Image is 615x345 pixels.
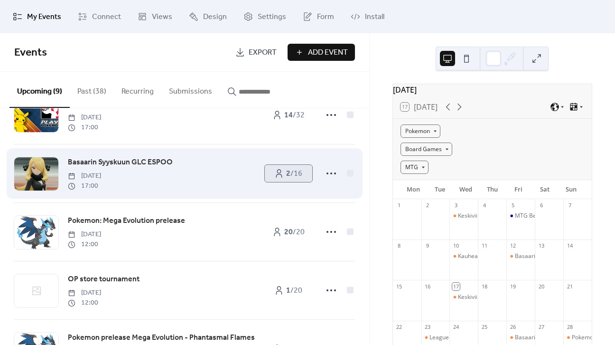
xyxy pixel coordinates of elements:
span: 12:00 [68,240,101,249]
span: [DATE] [68,288,101,298]
a: Views [130,4,179,29]
div: 18 [481,283,488,290]
div: MTG Beta testing Commander Night! [506,212,535,220]
div: League Challenge Syyskuu [429,334,500,342]
span: Add Event [308,47,348,58]
button: Recurring [114,72,161,107]
a: Basaarin Syyskuun GLC ESPOO [68,156,173,169]
div: [DATE] [393,84,592,96]
div: Fri [505,180,531,199]
a: Export [228,44,284,61]
a: Connect [71,4,128,29]
div: Wed [453,180,479,199]
div: 20 [538,283,545,290]
span: / 20 [286,285,302,297]
a: 2/16 [265,165,312,182]
div: 21 [566,283,573,290]
a: 20/20 [265,223,312,240]
button: Past (38) [70,72,114,107]
span: [DATE] [68,230,101,240]
div: 2 [424,202,431,209]
div: 10 [452,242,459,249]
div: Kauheat Komentaja Kekkerit [458,252,532,260]
a: Design [182,4,234,29]
div: 5 [509,202,516,209]
span: Settings [258,11,286,23]
div: 4 [481,202,488,209]
div: 23 [424,324,431,331]
div: Thu [479,180,505,199]
a: Pokemon prelease Mega Evolution - Phantasmal Flames [68,332,255,344]
div: 13 [538,242,545,249]
div: 14 [566,242,573,249]
span: Views [152,11,172,23]
button: Add Event [288,44,355,61]
div: Basaarin Syyskuun GLC ESPOO [515,334,597,342]
span: / 16 [286,168,302,180]
div: Keskiviikko Komentaja Kekkerit [458,212,539,220]
div: 26 [509,324,516,331]
div: League Challenge Syyskuu [421,334,450,342]
span: Install [365,11,384,23]
div: Basaarin Syyskuun GLC [506,252,535,260]
div: Basaarin Syyskuun GLC [515,252,577,260]
a: 14/32 [265,106,312,124]
div: 1 [396,202,403,209]
div: MTG Beta testing Commander Night! [515,212,613,220]
button: Upcoming (9) [9,72,70,108]
span: Pokemon prelease Mega Evolution - Phantasmal Flames [68,332,255,344]
span: Form [317,11,334,23]
div: 8 [396,242,403,249]
div: Keskiviikon Komentaja Pelipäivä [449,293,478,301]
div: Keskiviikko Komentaja Kekkerit [449,212,478,220]
button: Submissions [161,72,220,107]
b: 2 [286,166,290,181]
div: Tue [427,180,453,199]
div: Mon [401,180,427,199]
div: Sat [531,180,558,199]
div: Keskiviikon Komentaja Pelipäivä [458,293,542,301]
div: 9 [424,242,431,249]
div: 25 [481,324,488,331]
div: 22 [396,324,403,331]
span: / 32 [284,110,305,121]
a: 1/20 [265,282,312,299]
div: Pokemon: Mega Evolution prelease [563,334,592,342]
div: 3 [452,202,459,209]
span: Pokemon: Mega Evolution prelease [68,215,185,227]
span: Connect [92,11,121,23]
span: 17:00 [68,123,101,133]
span: Export [249,47,277,58]
a: My Events [6,4,68,29]
div: 19 [509,283,516,290]
div: Basaarin Syyskuun GLC ESPOO [506,334,535,342]
div: 12 [509,242,516,249]
a: OP store tournament [68,273,140,286]
div: 17 [452,283,459,290]
div: 11 [481,242,488,249]
span: 12:00 [68,298,101,308]
b: 14 [284,108,293,123]
a: Form [296,4,341,29]
span: [DATE] [68,113,101,123]
a: Settings [236,4,293,29]
span: Basaarin Syyskuun GLC ESPOO [68,157,173,168]
span: My Events [27,11,61,23]
b: 20 [284,225,293,240]
span: / 20 [284,227,305,238]
div: 7 [566,202,573,209]
div: 15 [396,283,403,290]
span: Events [14,42,47,63]
a: Pokemon: Mega Evolution prelease [68,215,185,227]
a: Install [344,4,391,29]
b: 1 [286,283,290,298]
div: 27 [538,324,545,331]
div: 28 [566,324,573,331]
div: 24 [452,324,459,331]
div: 16 [424,283,431,290]
div: Kauheat Komentaja Kekkerit [449,252,478,260]
span: [DATE] [68,171,101,181]
div: Sun [558,180,584,199]
span: 17:00 [68,181,101,191]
